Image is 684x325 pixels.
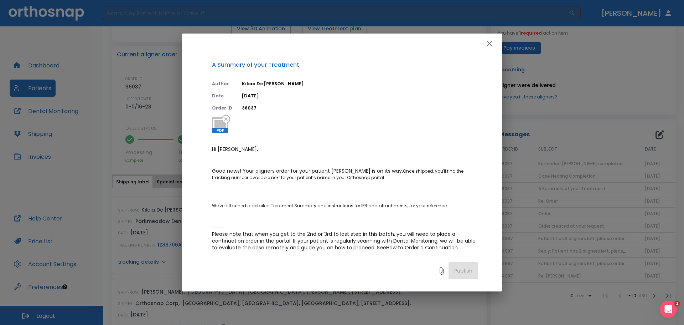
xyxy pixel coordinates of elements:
[458,244,459,251] span: .
[242,93,478,99] p: [DATE]
[212,81,233,87] p: Author
[212,168,478,181] p: Once shipped, you'll find the tracking number available next to your patient’s name in your Ortho...
[212,93,233,99] p: Date
[447,202,448,209] span: .
[660,301,677,318] iframe: Intercom live chat
[212,146,258,153] span: Hi [PERSON_NAME],
[212,167,403,174] span: Good news! Your aligners order for your patient [PERSON_NAME] is on its way.
[386,245,458,251] a: How to Order a Continuation
[212,61,478,69] p: A Summary of your Treatment
[212,105,233,111] p: Order ID
[212,224,477,251] span: ---- Please note that when you get to the 2nd or 3rd to last step in this batch, you will need to...
[212,128,228,133] span: PDF
[242,81,478,87] p: Kilcia De [PERSON_NAME]
[212,196,478,209] p: We've attached a detailed Treatment Summary and instructions for IPR and attachments, for your re...
[242,105,478,111] p: 36037
[674,301,680,306] span: 1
